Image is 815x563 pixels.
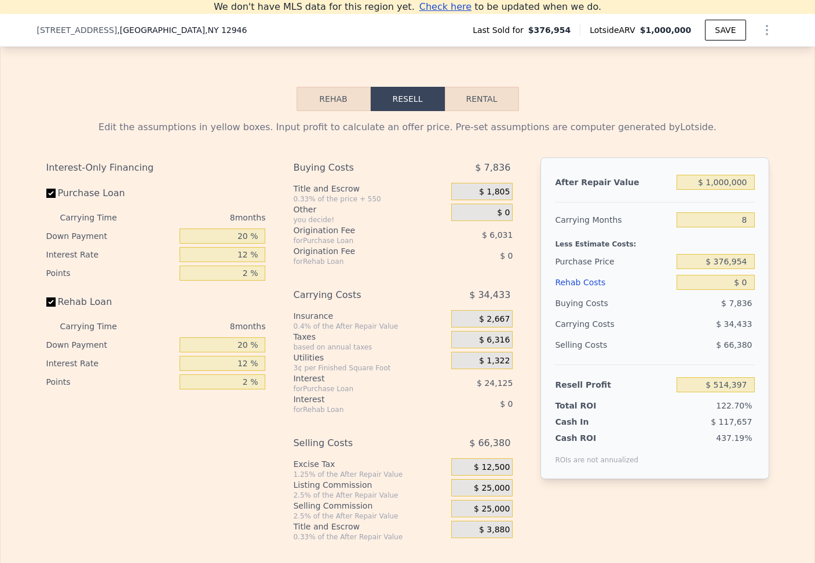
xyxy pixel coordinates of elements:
[479,525,510,535] span: $ 3,880
[474,462,510,473] span: $ 12,500
[445,87,519,111] button: Rental
[293,500,447,512] div: Selling Commission
[479,314,510,325] span: $ 2,667
[293,245,422,257] div: Origination Fee
[37,24,118,36] span: [STREET_ADDRESS]
[293,433,422,454] div: Selling Costs
[711,417,752,426] span: $ 117,657
[293,479,447,491] div: Listing Commission
[555,272,672,293] div: Rehab Costs
[705,20,745,41] button: SAVE
[479,356,510,366] span: $ 1,322
[479,187,510,197] span: $ 1,805
[60,208,136,227] div: Carrying Time
[293,257,422,266] div: for Rehab Loan
[297,87,371,111] button: Rehab
[716,340,752,349] span: $ 66,380
[293,343,447,352] div: based on annual taxes
[46,183,176,204] label: Purchase Loan
[497,208,510,218] span: $ 0
[477,378,513,388] span: $ 24,125
[140,208,266,227] div: 8 months
[205,25,247,35] span: , NY 12946
[46,336,176,354] div: Down Payment
[293,322,447,331] div: 0.4% of the After Repair Value
[555,293,672,314] div: Buying Costs
[716,401,752,410] span: 122.70%
[46,227,176,245] div: Down Payment
[419,1,472,12] span: Check here
[500,251,513,260] span: $ 0
[293,285,422,306] div: Carrying Costs
[555,209,672,230] div: Carrying Months
[555,374,672,395] div: Resell Profit
[293,512,447,521] div: 2.5% of the After Repair Value
[555,416,627,428] div: Cash In
[293,225,422,236] div: Origination Fee
[293,215,447,225] div: you decide!
[555,230,754,251] div: Less Estimate Costs:
[46,264,176,282] div: Points
[371,87,445,111] button: Resell
[46,373,176,391] div: Points
[293,157,422,178] div: Buying Costs
[293,194,447,204] div: 0.33% of the price + 550
[721,299,752,308] span: $ 7,836
[555,400,627,411] div: Total ROI
[640,25,692,35] span: $1,000,000
[46,292,176,312] label: Rehab Loan
[46,157,266,178] div: Interest-Only Financing
[716,433,752,443] span: 437.19%
[469,433,510,454] span: $ 66,380
[555,172,672,193] div: After Repair Value
[293,204,447,215] div: Other
[475,157,510,178] span: $ 7,836
[555,314,627,334] div: Carrying Costs
[469,285,510,306] span: $ 34,433
[293,532,447,542] div: 0.33% of the After Repair Value
[293,236,422,245] div: for Purchase Loan
[293,363,447,373] div: 3¢ per Finished Square Foot
[473,24,528,36] span: Last Sold for
[293,405,422,414] div: for Rehab Loan
[293,470,447,479] div: 1.25% of the After Repair Value
[293,458,447,470] div: Excise Tax
[46,354,176,373] div: Interest Rate
[46,297,56,307] input: Rehab Loan
[293,491,447,500] div: 2.5% of the After Repair Value
[755,19,779,42] button: Show Options
[293,384,422,393] div: for Purchase Loan
[555,432,638,444] div: Cash ROI
[60,317,136,336] div: Carrying Time
[555,334,672,355] div: Selling Costs
[590,24,639,36] span: Lotside ARV
[46,245,176,264] div: Interest Rate
[528,24,571,36] span: $376,954
[474,483,510,494] span: $ 25,000
[479,335,510,345] span: $ 6,316
[293,331,447,343] div: Taxes
[482,230,513,240] span: $ 6,031
[117,24,247,36] span: , [GEOGRAPHIC_DATA]
[140,317,266,336] div: 8 months
[46,189,56,198] input: Purchase Loan
[716,319,752,329] span: $ 34,433
[555,251,672,272] div: Purchase Price
[293,521,447,532] div: Title and Escrow
[555,444,638,465] div: ROIs are not annualized
[474,504,510,514] span: $ 25,000
[293,310,447,322] div: Insurance
[293,393,422,405] div: Interest
[46,120,769,134] div: Edit the assumptions in yellow boxes. Input profit to calculate an offer price. Pre-set assumptio...
[500,399,513,409] span: $ 0
[293,352,447,363] div: Utilities
[293,373,422,384] div: Interest
[293,183,447,194] div: Title and Escrow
